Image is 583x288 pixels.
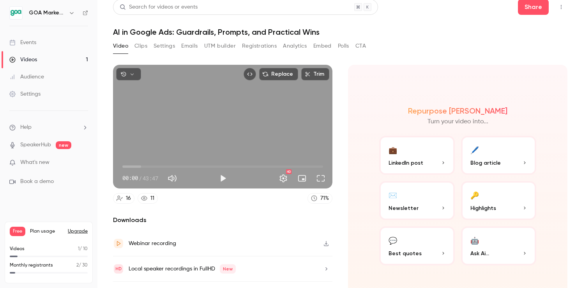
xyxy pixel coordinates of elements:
span: Newsletter [389,204,419,212]
button: Turn on miniplayer [294,171,310,186]
a: 11 [138,193,158,204]
span: Best quotes [389,249,422,258]
button: Registrations [242,40,277,52]
div: Settings [9,90,41,98]
button: Embed video [244,68,256,80]
img: GOA Marketing [10,7,22,19]
button: ✉️Newsletter [379,181,455,220]
div: 16 [126,194,131,203]
div: Search for videos or events [120,3,198,11]
span: 00:00 [122,174,138,182]
p: Monthly registrants [10,262,53,269]
h1: AI in Google Ads: Guardrails, Prompts, and Practical Wins [113,27,567,37]
div: 💬 [389,234,397,246]
div: Local speaker recordings in FullHD [129,264,236,274]
div: 🔑 [470,189,479,201]
button: Clips [134,40,147,52]
button: Replace [259,68,298,80]
button: 💬Best quotes [379,226,455,265]
p: Videos [10,245,25,252]
span: Blog article [470,159,501,167]
p: / 10 [78,245,88,252]
button: UTM builder [204,40,236,52]
span: LinkedIn post [389,159,423,167]
div: 71 % [320,194,329,203]
button: Settings [276,171,291,186]
span: / [139,174,142,182]
span: New [220,264,236,274]
span: new [56,141,71,149]
button: 🖊️Blog article [461,136,537,175]
div: Videos [9,56,37,64]
div: 00:00 [122,174,158,182]
button: Upgrade [68,228,88,235]
button: CTA [355,40,366,52]
iframe: Noticeable Trigger [79,159,88,166]
h2: Repurpose [PERSON_NAME] [408,106,507,116]
a: SpeakerHub [20,141,51,149]
button: 🤖Ask Ai... [461,226,537,265]
button: Full screen [313,171,329,186]
div: 🤖 [470,234,479,246]
button: Settings [154,40,175,52]
p: / 30 [76,262,88,269]
div: 💼 [389,144,397,156]
button: 💼LinkedIn post [379,136,455,175]
div: ✉️ [389,189,397,201]
span: Ask Ai... [470,249,489,258]
span: 43:47 [143,174,158,182]
span: 1 [78,247,79,251]
button: Top Bar Actions [555,1,567,13]
button: Analytics [283,40,307,52]
button: 🔑Highlights [461,181,537,220]
span: 2 [76,263,79,268]
li: help-dropdown-opener [9,123,88,132]
div: Audience [9,73,44,81]
button: Polls [338,40,349,52]
span: Highlights [470,204,496,212]
span: Free [10,227,25,236]
a: 71% [307,193,332,204]
h2: Downloads [113,215,332,225]
button: Emails [181,40,198,52]
p: Turn your video into... [428,117,488,126]
div: Webinar recording [129,239,176,248]
span: Book a demo [20,178,54,186]
button: Play [215,171,231,186]
button: Embed [313,40,332,52]
button: Mute [164,171,180,186]
a: 16 [113,193,134,204]
button: Trim [301,68,329,80]
span: Plan usage [30,228,63,235]
div: HD [286,169,291,174]
span: Help [20,123,32,132]
button: Video [113,40,128,52]
div: Events [9,39,36,46]
div: 🖊️ [470,144,479,156]
span: What's new [20,158,49,167]
h6: GOA Marketing [29,9,65,17]
div: 11 [150,194,154,203]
